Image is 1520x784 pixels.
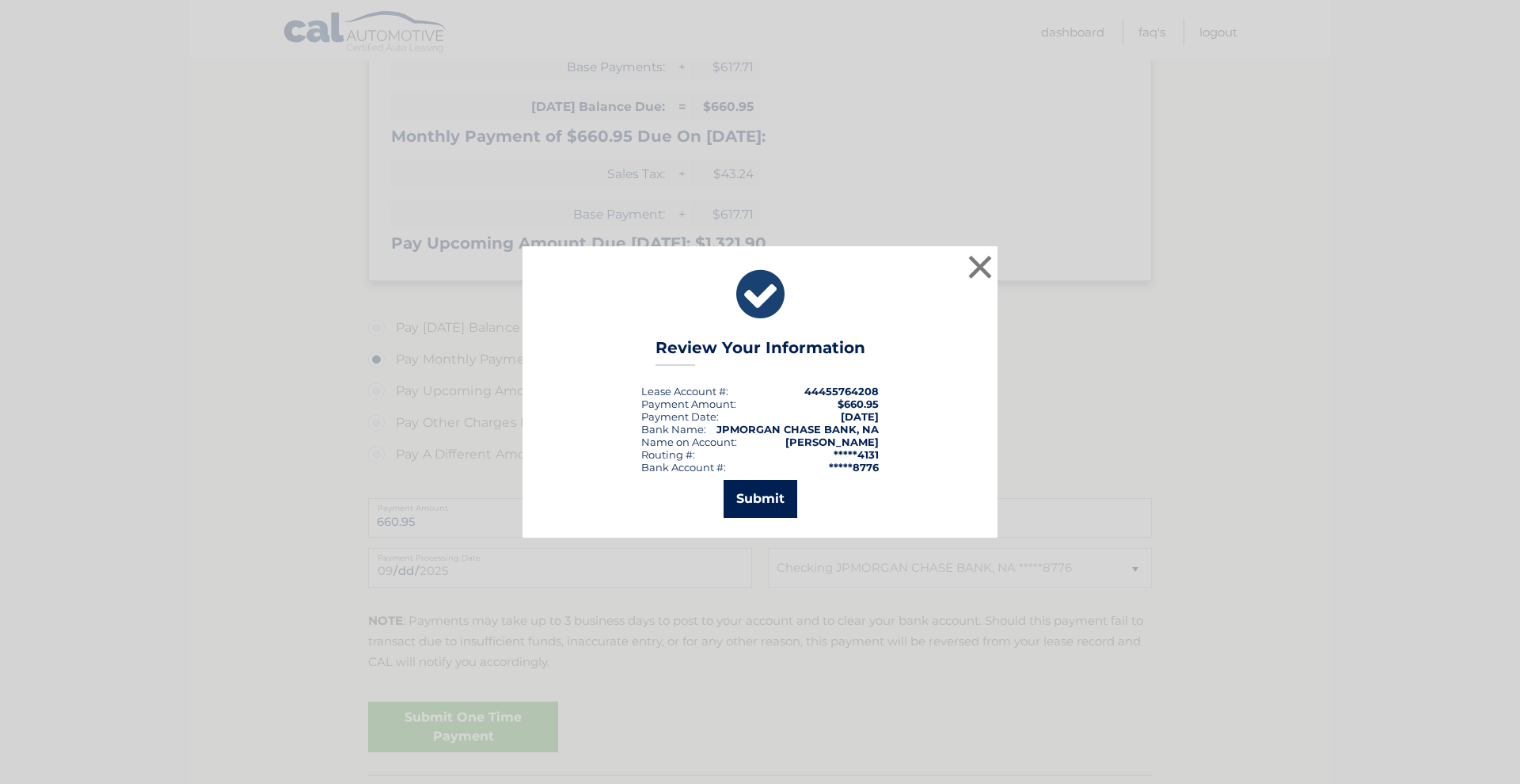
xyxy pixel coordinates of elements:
strong: JPMORGAN CHASE BANK, NA [716,423,879,436]
div: Name on Account: [641,436,737,448]
div: Lease Account #: [641,385,728,398]
div: Bank Account #: [641,461,726,474]
div: Bank Name: [641,423,706,436]
div: Payment Amount: [641,398,736,410]
div: Routing #: [641,448,695,461]
h3: Review Your Information [655,338,865,366]
strong: 44455764208 [804,385,879,398]
div: : [641,410,719,423]
button: × [964,251,996,283]
span: $660.95 [838,398,879,410]
strong: [PERSON_NAME] [785,436,879,448]
button: Submit [724,480,797,518]
span: [DATE] [841,410,879,423]
span: Payment Date [641,410,716,423]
